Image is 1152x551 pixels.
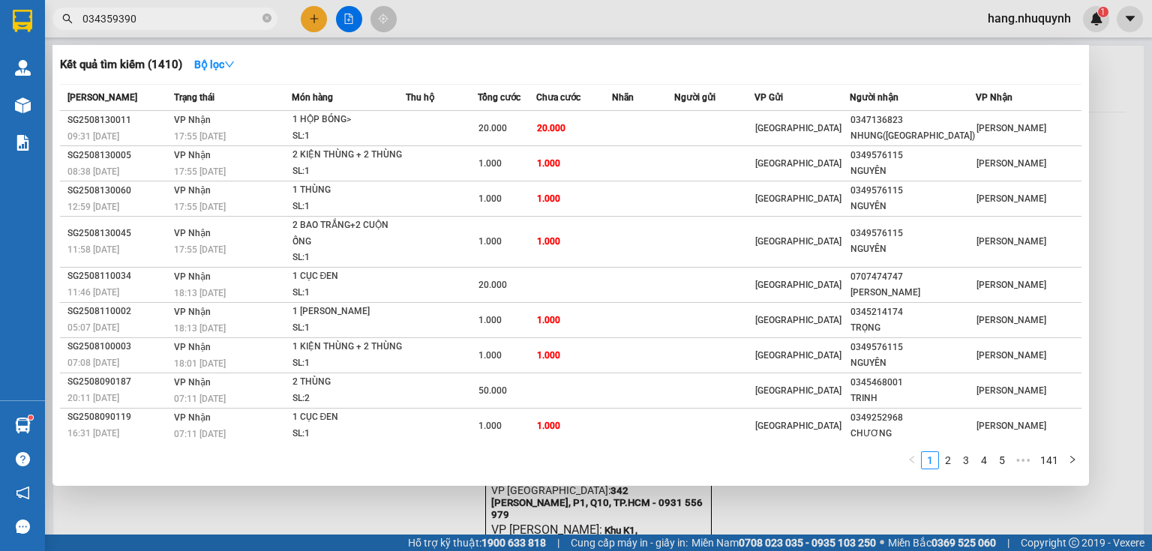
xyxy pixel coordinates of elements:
[292,285,405,301] div: SL: 1
[976,315,1046,325] span: [PERSON_NAME]
[976,92,1012,103] span: VP Nhận
[82,10,259,27] input: Tìm tên, số ĐT hoặc mã đơn
[850,304,975,320] div: 0345214174
[292,391,405,407] div: SL: 2
[292,374,405,391] div: 2 THÙNG
[292,320,405,337] div: SL: 1
[406,92,434,103] span: Thu hộ
[1068,455,1077,464] span: right
[1063,451,1081,469] button: right
[67,428,119,439] span: 16:31 [DATE]
[850,92,898,103] span: Người nhận
[292,182,405,199] div: 1 THÙNG
[174,412,211,423] span: VP Nhận
[292,217,405,250] div: 2 BAO TRẮNG+2 CUỘN ỐNG
[755,193,841,204] span: [GEOGRAPHIC_DATA]
[262,13,271,22] span: close-circle
[850,340,975,355] div: 0349576115
[478,385,507,396] span: 50.000
[62,13,73,24] span: search
[174,228,211,238] span: VP Nhận
[903,451,921,469] li: Previous Page
[940,452,956,469] a: 2
[1036,452,1063,469] a: 141
[537,236,560,247] span: 1.000
[478,421,502,431] span: 1.000
[537,123,565,133] span: 20.000
[174,358,226,369] span: 18:01 [DATE]
[755,280,841,290] span: [GEOGRAPHIC_DATA]
[182,52,247,76] button: Bộ lọcdown
[292,112,405,128] div: 1 HỘP BÓNG>
[976,123,1046,133] span: [PERSON_NAME]
[755,123,841,133] span: [GEOGRAPHIC_DATA]
[28,415,33,420] sup: 1
[478,350,502,361] span: 1.000
[850,183,975,199] div: 0349576115
[976,236,1046,247] span: [PERSON_NAME]
[15,97,31,113] img: warehouse-icon
[292,128,405,145] div: SL: 1
[850,112,975,128] div: 0347136823
[292,409,405,426] div: 1 CỤC ĐEN
[537,193,560,204] span: 1.000
[67,226,169,241] div: SG2508130045
[67,409,169,425] div: SG2508090119
[16,486,30,500] span: notification
[67,112,169,128] div: SG2508130011
[674,92,715,103] span: Người gửi
[67,148,169,163] div: SG2508130005
[292,163,405,180] div: SL: 1
[994,452,1010,469] a: 5
[537,350,560,361] span: 1.000
[976,350,1046,361] span: [PERSON_NAME]
[478,92,520,103] span: Tổng cước
[537,158,560,169] span: 1.000
[850,163,975,179] div: NGUYÊN
[478,280,507,290] span: 20.000
[612,92,634,103] span: Nhãn
[1011,451,1035,469] li: Next 5 Pages
[67,183,169,199] div: SG2508130060
[922,452,938,469] a: 1
[850,148,975,163] div: 0349576115
[755,421,841,431] span: [GEOGRAPHIC_DATA]
[15,135,31,151] img: solution-icon
[850,426,975,442] div: CHƯƠNG
[174,394,226,404] span: 07:11 [DATE]
[1063,451,1081,469] li: Next Page
[975,451,993,469] li: 4
[67,268,169,284] div: SG2508110034
[850,285,975,301] div: [PERSON_NAME]
[976,193,1046,204] span: [PERSON_NAME]
[67,131,119,142] span: 09:31 [DATE]
[174,323,226,334] span: 18:13 [DATE]
[67,339,169,355] div: SG2508100003
[903,451,921,469] button: left
[174,288,226,298] span: 18:13 [DATE]
[536,92,580,103] span: Chưa cước
[292,426,405,442] div: SL: 1
[292,339,405,355] div: 1 KIỆN THÙNG + 2 THÙNG
[174,429,226,439] span: 07:11 [DATE]
[478,315,502,325] span: 1.000
[976,421,1046,431] span: [PERSON_NAME]
[478,123,507,133] span: 20.000
[1011,451,1035,469] span: •••
[174,271,211,282] span: VP Nhận
[174,342,211,352] span: VP Nhận
[850,226,975,241] div: 0349576115
[957,451,975,469] li: 3
[850,269,975,285] div: 0707474747
[1035,451,1063,469] li: 141
[194,58,235,70] strong: Bộ lọc
[174,166,226,177] span: 17:55 [DATE]
[850,391,975,406] div: TRINH
[755,315,841,325] span: [GEOGRAPHIC_DATA]
[67,322,119,333] span: 05:07 [DATE]
[754,92,783,103] span: VP Gửi
[15,418,31,433] img: warehouse-icon
[15,60,31,76] img: warehouse-icon
[755,236,841,247] span: [GEOGRAPHIC_DATA]
[537,421,560,431] span: 1.000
